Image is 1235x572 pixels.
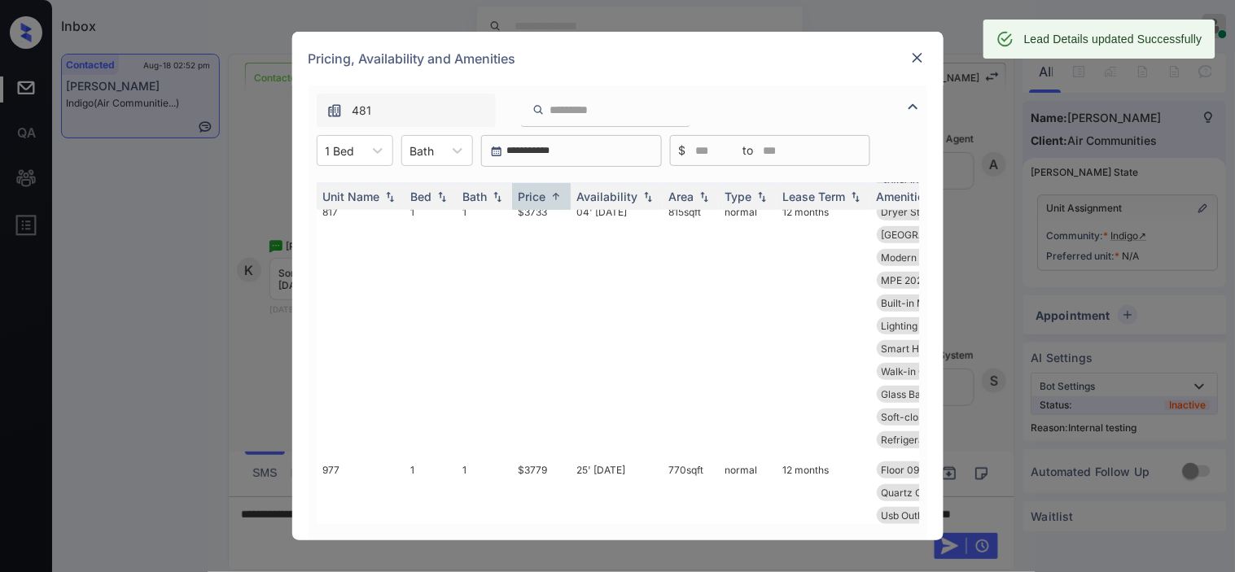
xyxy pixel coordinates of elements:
span: Built-in Microw... [882,297,959,309]
div: Availability [577,190,638,203]
div: Lease Term [783,190,846,203]
span: Glass Backsplas... [882,388,964,400]
span: Soft-close Draw... [882,411,964,423]
img: sorting [382,191,398,203]
td: 1 [405,197,457,455]
div: Type [725,190,752,203]
td: normal [719,197,777,455]
td: 12 months [777,197,870,455]
td: 1 [457,197,512,455]
div: Amenities [877,190,931,203]
span: Refrigerator Le... [882,434,959,446]
span: MPE 2023 Pool F... [882,274,967,286]
div: Bed [411,190,432,203]
div: Pricing, Availability and Amenities [292,32,944,85]
img: sorting [434,191,450,203]
div: Bath [463,190,488,203]
div: Price [519,190,546,203]
span: Lighting Recess... [882,320,961,332]
span: Quartz Counters [882,487,958,499]
span: Dryer Stackable [882,206,957,218]
img: sorting [548,190,564,203]
span: Walk-in Closets [882,365,953,378]
span: Modern Kitchen [882,251,955,264]
div: Unit Name [323,190,380,203]
span: to [743,142,754,159]
img: close [909,50,926,66]
img: sorting [847,191,864,203]
td: 815 sqft [663,197,719,455]
img: icon-zuma [904,97,923,116]
div: Lead Details updated Successfully [1024,24,1202,54]
span: [GEOGRAPHIC_DATA] [882,229,982,241]
img: sorting [489,191,506,203]
span: Usb Outlet [882,509,930,522]
img: sorting [640,191,656,203]
span: Smart Home Door... [882,343,972,355]
td: 04' [DATE] [571,197,663,455]
img: sorting [754,191,770,203]
td: 817 [317,197,405,455]
span: $ [679,142,686,159]
span: Floor 09 [882,464,920,476]
span: 481 [353,102,372,120]
td: $3733 [512,197,571,455]
img: icon-zuma [532,103,545,117]
img: sorting [696,191,712,203]
img: icon-zuma [326,103,343,119]
div: Area [669,190,694,203]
